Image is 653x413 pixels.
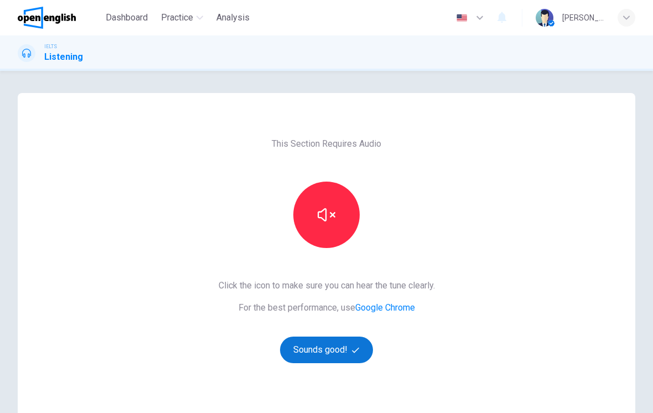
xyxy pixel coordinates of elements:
img: OpenEnglish logo [18,7,76,29]
a: OpenEnglish logo [18,7,101,29]
div: [PERSON_NAME] [562,11,604,24]
span: IELTS [44,43,57,50]
span: Analysis [216,11,250,24]
button: Sounds good! [280,337,373,363]
img: en [455,14,469,22]
button: Practice [157,8,208,28]
span: Click the icon to make sure you can hear the tune clearly. [219,279,435,292]
span: Dashboard [106,11,148,24]
span: For the best performance, use [219,301,435,314]
a: Google Chrome [355,302,415,313]
span: This Section Requires Audio [272,137,381,151]
h1: Listening [44,50,83,64]
img: Profile picture [536,9,553,27]
button: Dashboard [101,8,152,28]
button: Analysis [212,8,254,28]
span: Practice [161,11,193,24]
